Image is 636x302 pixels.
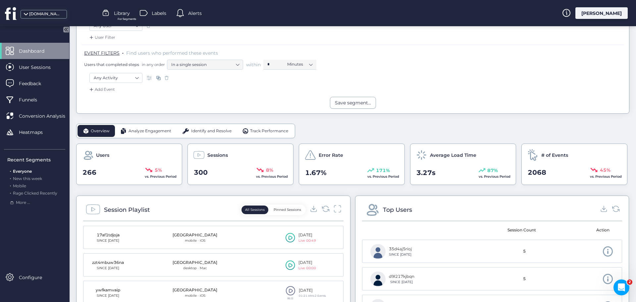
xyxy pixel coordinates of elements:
span: For Segments [118,17,136,21]
span: Funnels [19,96,47,103]
span: . [10,175,11,181]
div: 01:21 AMㅤ42 Events [299,294,326,298]
span: 87% [487,167,498,174]
div: [DATE] [298,232,316,238]
span: 5% [155,166,162,174]
span: vs. Previous Period [256,174,288,179]
span: Conversion Analysis [19,112,75,120]
div: [PERSON_NAME] [575,7,628,19]
div: Live 00:00 [298,266,316,271]
span: Analyze Engagement [129,128,171,134]
button: Pinned Sessions [270,206,305,214]
span: Configure [19,274,52,281]
span: vs. Previous Period [590,174,622,179]
span: . [122,49,124,55]
mat-header-cell: Session Count [490,221,554,240]
span: Track Performance [250,128,288,134]
span: 3.27s [416,168,436,178]
span: Identify and Resolve [191,128,232,134]
div: [GEOGRAPHIC_DATA] [173,260,217,266]
div: d9l217kjbqn [389,273,414,280]
div: zzt4mbuw36na [91,260,125,266]
span: User Sessions [19,64,61,71]
span: Heatmaps [19,129,53,136]
span: 171% [376,167,390,174]
span: . [10,167,11,174]
span: vs. Previous Period [145,174,177,179]
span: New this week [13,176,42,181]
nz-select-item: Minutes [287,59,312,69]
div: [DATE] [299,287,326,294]
div: Save segment... [335,99,371,106]
span: Average Load Time [430,151,476,159]
span: Labels [152,10,166,17]
div: User Filter [88,34,115,41]
span: 5 [523,248,526,255]
span: . [10,189,11,196]
div: [DOMAIN_NAME] [29,11,62,17]
div: Recent Segments [7,156,65,163]
span: vs. Previous Period [367,174,399,179]
div: [GEOGRAPHIC_DATA] [173,232,217,238]
span: Rage Clicked Recently [13,191,57,196]
nz-select-item: In a single session [171,60,239,70]
span: Library [114,10,130,17]
span: 300 [194,167,208,178]
span: Sessions [207,151,228,159]
span: 8% [266,166,273,174]
span: Error Rate [319,151,343,159]
div: SINCE [DATE] [389,252,412,257]
div: Add Event [88,86,115,93]
span: within [246,61,261,68]
div: SINCE [DATE] [91,293,125,298]
span: 2068 [528,167,546,178]
div: 17af1tdjoja [91,232,125,238]
span: 266 [82,167,96,178]
div: Top Users [383,205,412,214]
div: SINCE [DATE] [91,238,125,243]
span: Mobile [13,183,26,188]
span: Everyone [13,169,32,174]
span: # of Events [541,151,568,159]
span: Users [96,151,109,159]
span: in any order [140,62,165,67]
span: 45% [600,166,610,174]
div: mobile · iOS [173,238,217,243]
div: Session Playlist [104,205,150,214]
span: . [10,182,11,188]
span: vs. Previous Period [479,174,510,179]
div: 35d4aj5rioj [389,246,412,252]
nz-select-item: Any Activity [94,73,138,83]
span: Dashboard [19,47,54,55]
span: Users that completed steps [84,62,139,67]
span: Feedback [19,80,51,87]
span: 1.67% [305,168,327,178]
div: [DATE] [298,260,316,266]
div: ywfkamvaip [91,287,125,293]
iframe: Intercom live chat [613,279,629,295]
div: Live 00:49 [298,238,316,243]
button: All Sessions [241,206,268,214]
mat-header-cell: Action [554,221,617,240]
div: SINCE [DATE] [389,279,414,285]
span: 5 [523,276,526,282]
span: Find users who performed these events [126,50,218,56]
span: EVENT FILTERS [84,50,120,56]
div: 06:11 [286,297,295,300]
span: Alerts [188,10,202,17]
div: SINCE [DATE] [91,266,125,271]
div: mobile · iOS [173,293,217,298]
div: desktop · Mac [173,266,217,271]
span: More ... [16,200,30,206]
span: Overview [91,128,110,134]
span: 2 [627,279,632,285]
div: [GEOGRAPHIC_DATA] [173,287,217,293]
